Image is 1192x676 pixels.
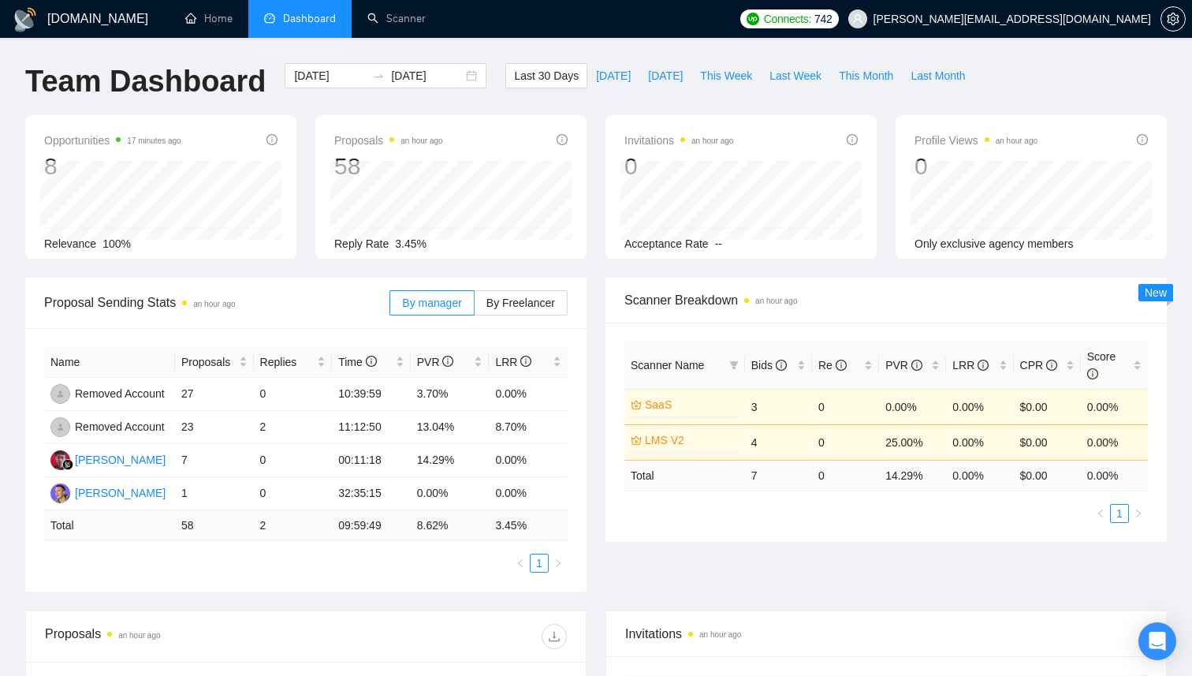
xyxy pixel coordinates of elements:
[553,558,563,568] span: right
[514,67,579,84] span: Last 30 Days
[557,134,568,145] span: info-circle
[914,151,1037,181] div: 0
[812,424,879,460] td: 0
[715,237,722,250] span: --
[50,486,166,499] a: BS[PERSON_NAME]
[978,360,989,371] span: info-circle
[747,13,759,25] img: upwork-logo.png
[175,510,254,541] td: 58
[511,554,530,573] button: left
[25,63,266,100] h1: Team Dashboard
[44,293,389,312] span: Proposal Sending Stats
[812,389,879,424] td: 0
[639,63,691,88] button: [DATE]
[411,411,490,444] td: 13.04%
[839,67,893,84] span: This Month
[254,477,333,510] td: 0
[50,450,70,470] img: EG
[102,237,131,250] span: 100%
[531,555,548,572] a: 1
[631,399,642,410] span: crown
[1129,504,1148,523] li: Next Page
[417,356,454,368] span: PVR
[332,510,411,541] td: 09:59:49
[729,360,739,370] span: filter
[283,12,336,25] span: Dashboard
[1014,389,1081,424] td: $0.00
[402,297,461,309] span: By manager
[530,554,549,573] li: 1
[50,384,70,404] img: RA
[254,347,333,378] th: Replies
[1160,6,1186,32] button: setting
[395,237,427,250] span: 3.45%
[411,378,490,411] td: 3.70%
[542,630,566,643] span: download
[879,424,946,460] td: 25.00%
[764,10,811,28] span: Connects:
[1020,359,1057,372] span: CPR
[1087,350,1116,380] span: Score
[372,69,385,82] span: swap-right
[185,12,233,25] a: homeHome
[334,151,443,181] div: 58
[44,510,175,541] td: Total
[946,389,1013,424] td: 0.00%
[175,378,254,411] td: 27
[914,131,1037,150] span: Profile Views
[946,424,1013,460] td: 0.00%
[44,131,181,150] span: Opportunities
[645,431,736,449] a: LMS V2
[952,359,989,372] span: LRR
[624,290,1148,310] span: Scanner Breakdown
[755,297,797,305] time: an hour ago
[1134,509,1143,518] span: right
[75,418,165,435] div: Removed Account
[911,360,922,371] span: info-circle
[332,411,411,444] td: 11:12:50
[181,353,236,371] span: Proposals
[814,10,832,28] span: 742
[75,451,166,469] div: [PERSON_NAME]
[1081,389,1148,424] td: 0.00%
[745,460,812,491] td: 7
[62,459,73,470] img: gigradar-bm.png
[1096,509,1105,518] span: left
[946,460,1013,491] td: 0.00 %
[648,67,683,84] span: [DATE]
[818,359,847,372] span: Re
[761,63,830,88] button: Last Week
[254,510,333,541] td: 2
[486,297,555,309] span: By Freelancer
[334,237,389,250] span: Reply Rate
[193,300,235,308] time: an hour ago
[691,63,761,88] button: This Week
[751,359,787,372] span: Bids
[624,237,709,250] span: Acceptance Rate
[254,411,333,444] td: 2
[332,477,411,510] td: 32:35:15
[1160,13,1186,25] a: setting
[631,435,642,446] span: crown
[411,444,490,477] td: 14.29%
[830,63,902,88] button: This Month
[254,444,333,477] td: 0
[1014,460,1081,491] td: $ 0.00
[50,484,70,503] img: BS
[847,134,858,145] span: info-circle
[852,13,863,24] span: user
[691,136,733,145] time: an hour ago
[911,67,965,84] span: Last Month
[1110,504,1129,523] li: 1
[596,67,631,84] span: [DATE]
[332,444,411,477] td: 00:11:18
[175,477,254,510] td: 1
[366,356,377,367] span: info-circle
[254,378,333,411] td: 0
[520,356,531,367] span: info-circle
[1138,622,1176,660] div: Open Intercom Messenger
[1137,134,1148,145] span: info-circle
[1161,13,1185,25] span: setting
[44,151,181,181] div: 8
[442,356,453,367] span: info-circle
